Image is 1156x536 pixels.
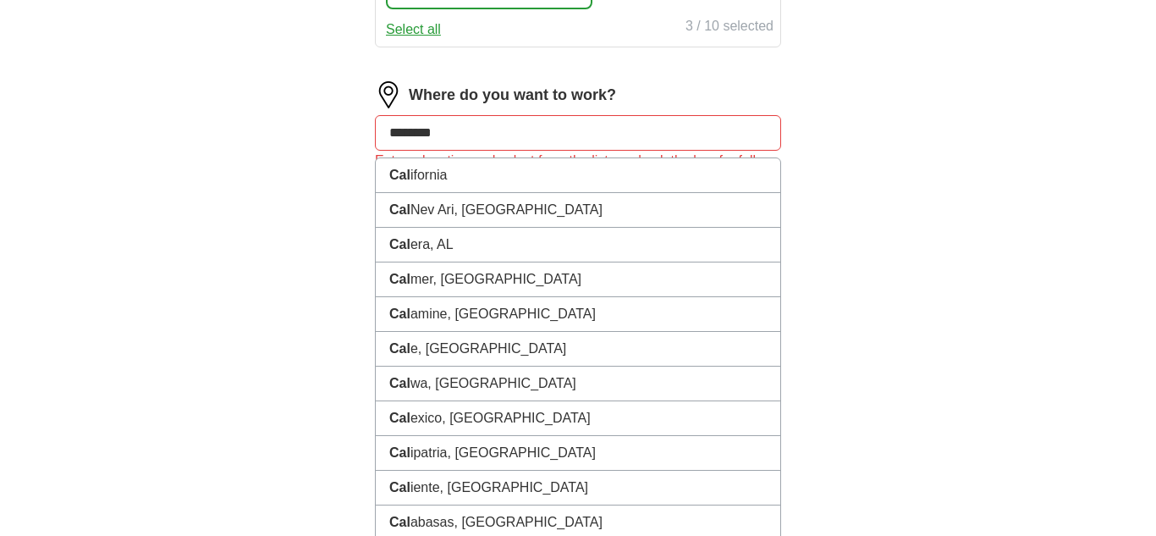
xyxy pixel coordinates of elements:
strong: Cal [389,341,410,356]
strong: Cal [389,480,410,495]
li: iente, [GEOGRAPHIC_DATA] [376,471,780,506]
li: mer, [GEOGRAPHIC_DATA] [376,262,780,297]
li: Nev Ari, [GEOGRAPHIC_DATA] [376,193,780,228]
strong: Cal [389,411,410,425]
div: Enter a location and select from the list, or check the box for fully remote roles [375,151,781,191]
li: exico, [GEOGRAPHIC_DATA] [376,401,780,436]
button: Select all [386,19,441,40]
img: location.png [375,81,402,108]
li: wa, [GEOGRAPHIC_DATA] [376,367,780,401]
li: e, [GEOGRAPHIC_DATA] [376,332,780,367]
div: 3 / 10 selected [685,16,773,40]
li: ifornia [376,158,780,193]
strong: Cal [389,272,410,286]
strong: Cal [389,515,410,529]
li: ipatria, [GEOGRAPHIC_DATA] [376,436,780,471]
strong: Cal [389,168,410,182]
strong: Cal [389,307,410,321]
strong: Cal [389,237,410,251]
strong: Cal [389,202,410,217]
li: amine, [GEOGRAPHIC_DATA] [376,297,780,332]
li: era, AL [376,228,780,262]
strong: Cal [389,445,410,460]
label: Where do you want to work? [409,84,616,107]
strong: Cal [389,376,410,390]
